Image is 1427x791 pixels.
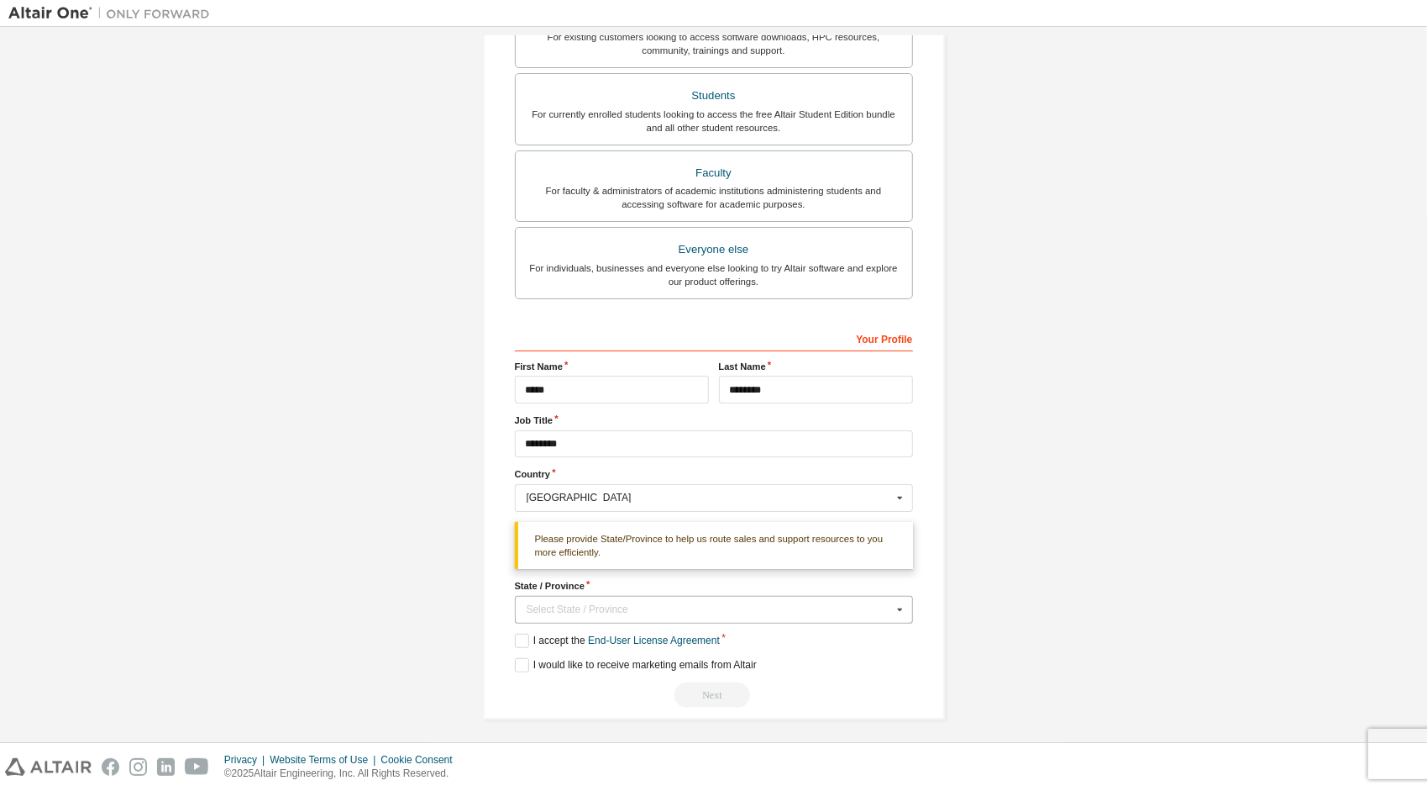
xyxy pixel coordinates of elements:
label: Country [515,467,913,481]
label: State / Province [515,579,913,593]
div: Read and acccept EULA to continue [515,683,913,708]
img: instagram.svg [129,758,147,776]
label: First Name [515,360,709,373]
label: Job Title [515,414,913,427]
div: Cookie Consent [380,753,462,767]
p: © 2025 Altair Engineering, Inc. All Rights Reserved. [224,767,463,781]
img: youtube.svg [185,758,209,776]
div: For currently enrolled students looking to access the free Altair Student Edition bundle and all ... [526,108,902,134]
div: For existing customers looking to access software downloads, HPC resources, community, trainings ... [526,30,902,57]
a: End-User License Agreement [588,635,720,646]
div: Please provide State/Province to help us route sales and support resources to you more efficiently. [515,522,913,570]
div: For faculty & administrators of academic institutions administering students and accessing softwa... [526,184,902,211]
label: I accept the [515,634,720,648]
img: facebook.svg [102,758,119,776]
img: altair_logo.svg [5,758,92,776]
div: [GEOGRAPHIC_DATA] [527,493,892,503]
div: Students [526,84,902,108]
div: Privacy [224,753,270,767]
div: Select State / Province [527,604,892,614]
div: Everyone else [526,238,902,261]
img: Altair One [8,5,218,22]
img: linkedin.svg [157,758,175,776]
label: I would like to receive marketing emails from Altair [515,658,757,672]
div: Faculty [526,161,902,185]
div: Your Profile [515,324,913,351]
div: For individuals, businesses and everyone else looking to try Altair software and explore our prod... [526,261,902,288]
div: Website Terms of Use [270,753,380,767]
label: Last Name [719,360,913,373]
